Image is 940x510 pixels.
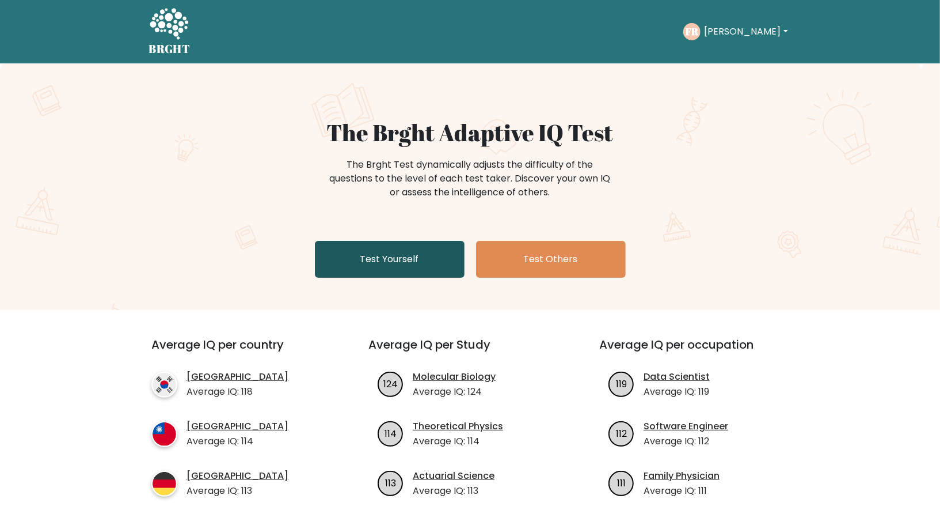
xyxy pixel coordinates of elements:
img: country [151,421,177,447]
h3: Average IQ per occupation [599,338,802,365]
p: Average IQ: 119 [644,385,710,399]
a: Test Yourself [315,241,465,278]
p: Average IQ: 118 [187,385,288,399]
h3: Average IQ per country [151,338,327,365]
p: Average IQ: 112 [644,435,728,448]
a: Molecular Biology [413,370,496,384]
a: Software Engineer [644,420,728,433]
p: Average IQ: 114 [413,435,503,448]
text: 119 [616,377,627,390]
h1: The Brght Adaptive IQ Test [189,119,751,146]
button: [PERSON_NAME] [701,24,791,39]
a: Family Physician [644,469,720,483]
a: Test Others [476,241,626,278]
text: 114 [385,426,397,440]
a: [GEOGRAPHIC_DATA] [187,420,288,433]
a: Data Scientist [644,370,710,384]
h3: Average IQ per Study [368,338,572,365]
text: FR [686,25,699,38]
text: 111 [617,476,626,489]
p: Average IQ: 124 [413,385,496,399]
text: 124 [383,377,398,390]
a: Actuarial Science [413,469,494,483]
p: Average IQ: 113 [187,484,288,498]
p: Average IQ: 111 [644,484,720,498]
h5: BRGHT [149,42,191,56]
a: [GEOGRAPHIC_DATA] [187,370,288,384]
img: country [151,372,177,398]
img: country [151,471,177,497]
a: [GEOGRAPHIC_DATA] [187,469,288,483]
p: Average IQ: 113 [413,484,494,498]
div: The Brght Test dynamically adjusts the difficulty of the questions to the level of each test take... [326,158,614,199]
a: Theoretical Physics [413,420,503,433]
text: 113 [385,476,396,489]
text: 112 [616,426,627,440]
p: Average IQ: 114 [187,435,288,448]
a: BRGHT [149,5,191,59]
